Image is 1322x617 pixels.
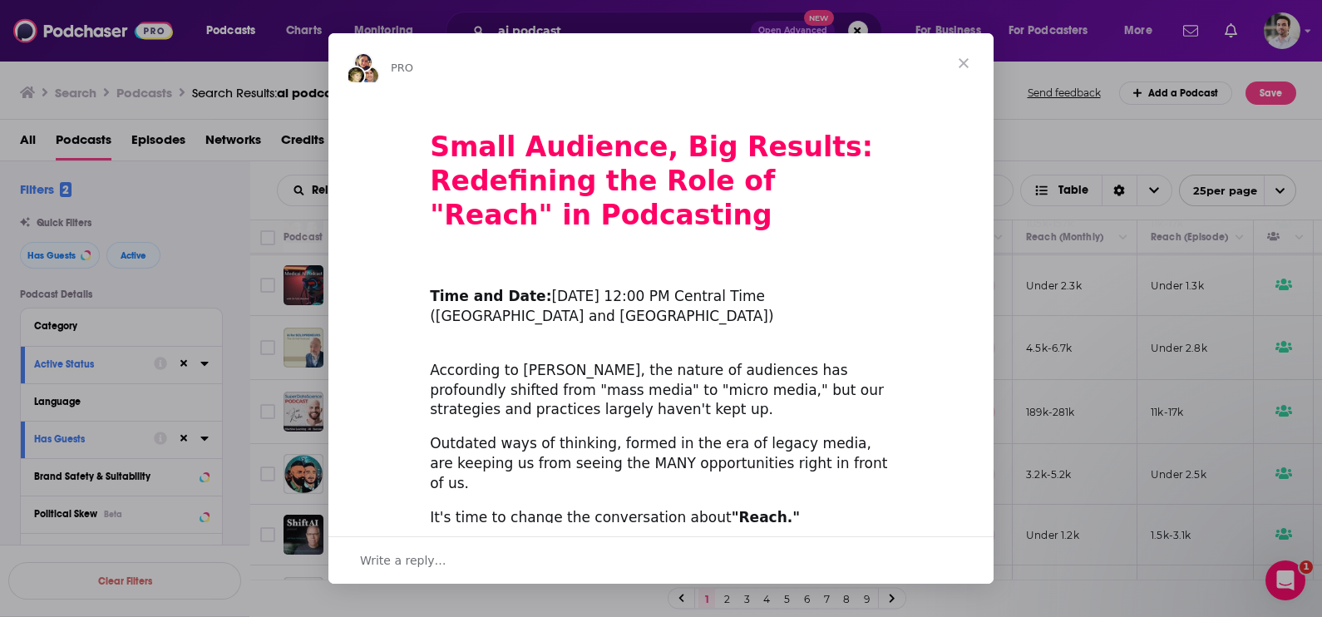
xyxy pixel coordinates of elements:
div: It's time to change the conversation about [430,508,892,528]
div: ​ [DATE] 12:00 PM Central Time ([GEOGRAPHIC_DATA] and [GEOGRAPHIC_DATA]) [430,268,892,327]
img: Dave avatar [360,66,380,86]
span: PRO [391,62,413,74]
b: "Reach." [732,509,800,526]
b: Small Audience, Big Results: Redefining the Role of "Reach" in Podcasting [430,131,873,231]
div: Open conversation and reply [328,536,994,584]
span: Write a reply… [360,550,446,571]
span: Close [934,33,994,93]
div: According to [PERSON_NAME], the nature of audiences has profoundly shifted from "mass media" to "... [430,341,892,420]
div: Outdated ways of thinking, formed in the era of legacy media, are keeping us from seeing the MANY... [430,434,892,493]
img: Sydney avatar [353,52,373,72]
b: Time and Date: [430,288,551,304]
img: Barbara avatar [346,66,366,86]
